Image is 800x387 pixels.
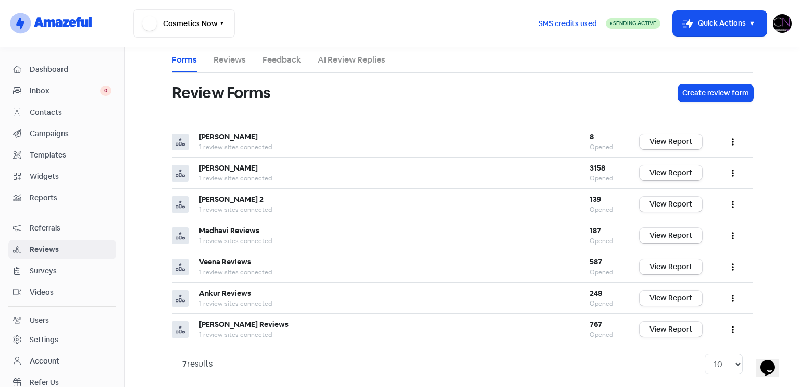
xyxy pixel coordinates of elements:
a: Surveys [8,261,116,281]
a: Dashboard [8,60,116,79]
div: Opened [590,236,619,246]
a: Contacts [8,103,116,122]
b: Ankur Reviews [199,288,251,298]
iframe: chat widget [756,345,790,377]
span: 1 review sites connected [199,268,272,276]
a: View Report [640,291,702,306]
b: 3158 [590,163,605,173]
strong: 7 [182,358,187,369]
div: Settings [30,334,58,345]
a: Campaigns [8,124,116,143]
span: Reports [30,192,111,203]
span: 1 review sites connected [199,143,272,151]
span: Reviews [30,244,111,255]
b: 8 [590,132,594,141]
span: SMS credits used [539,18,597,29]
div: Opened [590,330,619,340]
b: [PERSON_NAME] 2 [199,195,264,204]
span: Contacts [30,107,111,118]
div: results [182,358,213,370]
span: 1 review sites connected [199,299,272,308]
b: [PERSON_NAME] [199,163,258,173]
b: Madhavi Reviews [199,226,259,235]
a: Widgets [8,167,116,186]
button: Cosmetics Now [133,9,235,38]
a: Reports [8,188,116,208]
b: [PERSON_NAME] [199,132,258,141]
div: Opened [590,299,619,308]
div: Users [30,315,49,326]
a: Referrals [8,219,116,238]
a: View Report [640,259,702,274]
div: Opened [590,205,619,214]
b: 248 [590,288,602,298]
a: View Report [640,134,702,149]
b: 587 [590,257,602,267]
a: Account [8,352,116,371]
a: Videos [8,283,116,302]
a: Reviews [214,54,246,66]
span: Surveys [30,265,111,276]
a: View Report [640,228,702,243]
button: Create review form [678,84,753,102]
span: Campaigns [30,128,111,139]
span: 0 [100,86,111,96]
span: Videos [30,287,111,298]
span: Inbox [30,86,100,96]
a: Templates [8,146,116,165]
div: Account [30,356,59,367]
a: View Report [640,197,702,212]
a: View Report [640,165,702,180]
span: Widgets [30,171,111,182]
a: Inbox 0 [8,81,116,101]
b: 767 [590,320,602,329]
a: Forms [172,54,197,66]
a: Users [8,311,116,330]
span: 1 review sites connected [199,237,272,245]
a: Sending Active [606,17,660,30]
button: Quick Actions [673,11,767,36]
b: 139 [590,195,601,204]
h1: Review Forms [172,76,270,110]
span: 1 review sites connected [199,174,272,183]
span: Templates [30,150,111,161]
b: [PERSON_NAME] Reviews [199,320,289,329]
a: SMS credits used [530,17,606,28]
a: Feedback [262,54,301,66]
span: Referrals [30,223,111,234]
span: 1 review sites connected [199,331,272,339]
b: 187 [590,226,601,235]
span: 1 review sites connected [199,205,272,214]
div: Opened [590,268,619,277]
b: Veena Reviews [199,257,251,267]
a: Settings [8,330,116,349]
div: Opened [590,142,619,152]
a: AI Review Replies [318,54,385,66]
span: Sending Active [613,20,656,27]
div: Opened [590,174,619,183]
span: Dashboard [30,64,111,75]
img: User [773,14,792,33]
a: View Report [640,322,702,337]
a: Reviews [8,240,116,259]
